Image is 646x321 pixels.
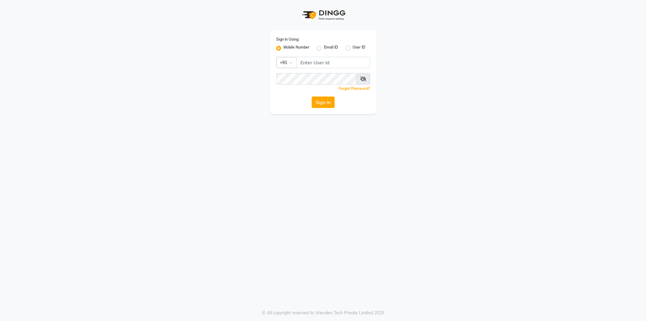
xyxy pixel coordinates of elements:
label: Mobile Number [283,45,310,52]
button: Sign In [312,96,335,108]
label: Sign In Using: [276,37,299,42]
input: Username [276,73,356,85]
label: User ID [353,45,365,52]
input: Username [296,57,370,68]
img: logo1.svg [299,6,347,24]
label: Email ID [324,45,338,52]
a: Forgot Password? [339,86,370,91]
